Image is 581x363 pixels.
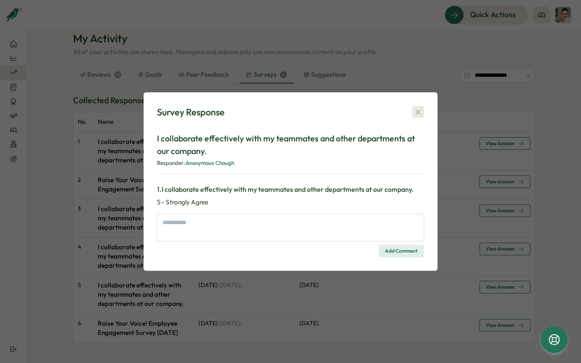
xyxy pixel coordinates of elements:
span: Add Comment [385,245,418,257]
h3: 1 . I collaborate effectively with my teammates and other departments at our company. [157,184,424,195]
div: Survey Response [157,106,225,119]
button: Add Comment [379,245,424,257]
p: I collaborate effectively with my teammates and other departments at our company. [157,132,424,158]
span: Responder: [157,159,186,166]
span: Anonymous Chough [186,159,234,166]
p: 5 - Strongly Agree [157,198,424,207]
